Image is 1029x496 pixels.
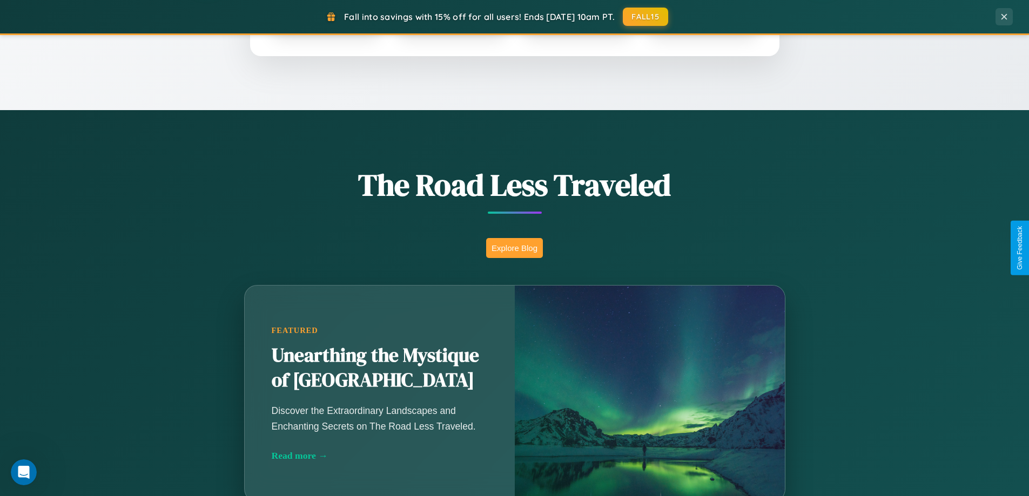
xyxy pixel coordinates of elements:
iframe: Intercom live chat [11,459,37,485]
p: Discover the Extraordinary Landscapes and Enchanting Secrets on The Road Less Traveled. [272,403,488,433]
div: Featured [272,326,488,335]
button: Explore Blog [486,238,543,258]
h2: Unearthing the Mystique of [GEOGRAPHIC_DATA] [272,343,488,393]
h1: The Road Less Traveled [191,164,839,206]
span: Fall into savings with 15% off for all users! Ends [DATE] 10am PT. [344,11,615,22]
div: Give Feedback [1016,226,1024,270]
div: Read more → [272,450,488,461]
button: FALL15 [623,8,668,26]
